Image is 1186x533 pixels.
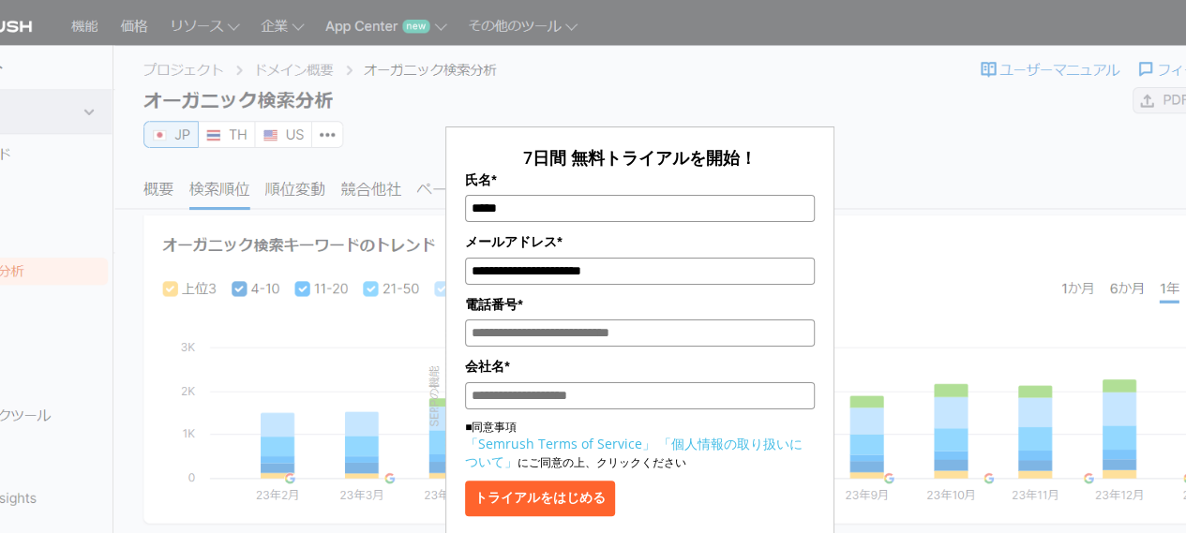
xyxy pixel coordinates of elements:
label: 電話番号* [465,294,815,315]
a: 「個人情報の取り扱いについて」 [465,435,803,470]
button: トライアルをはじめる [465,481,615,516]
label: メールアドレス* [465,231,815,252]
span: 7日間 無料トライアルを開始！ [523,146,757,169]
a: 「Semrush Terms of Service」 [465,435,655,452]
p: ■同意事項 にご同意の上、クリックください [465,419,815,471]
